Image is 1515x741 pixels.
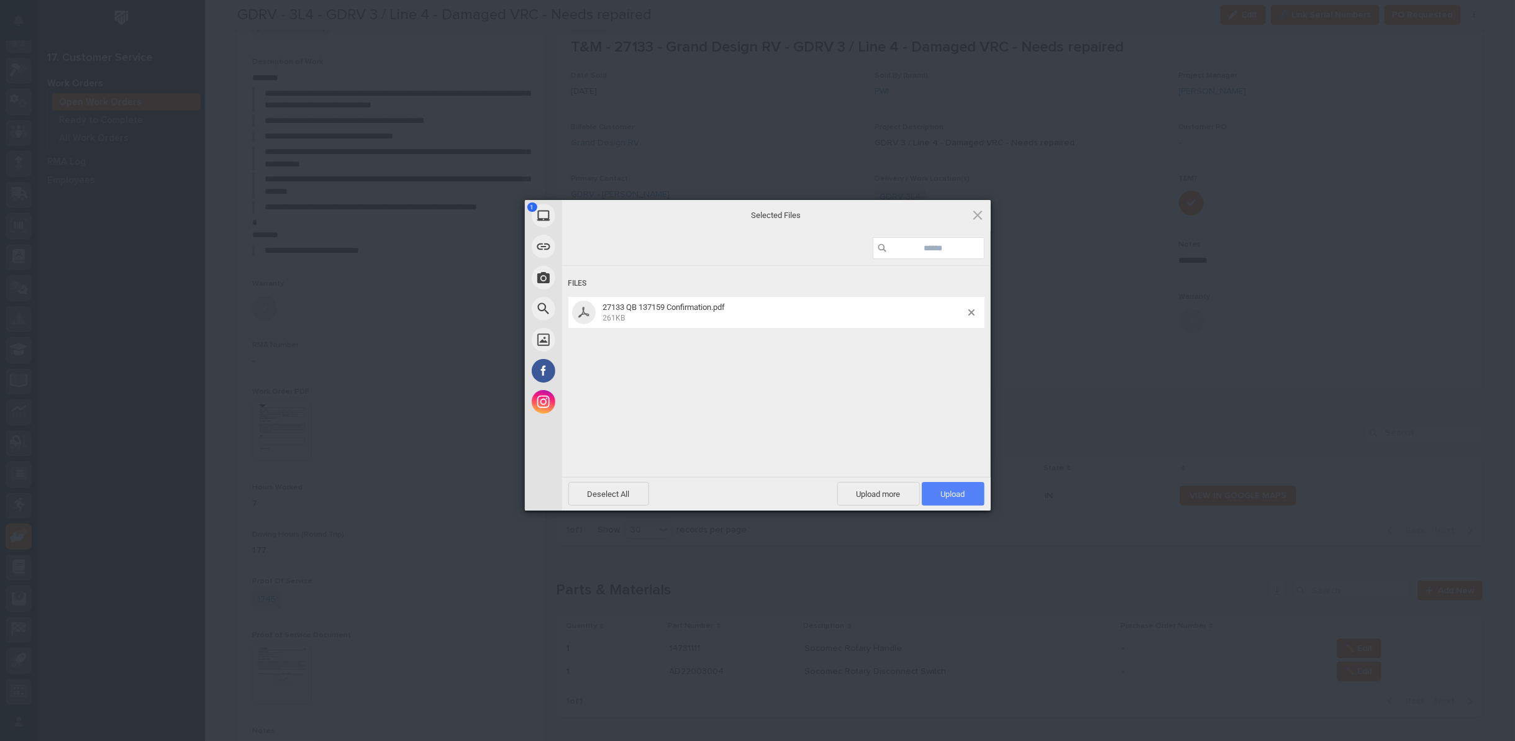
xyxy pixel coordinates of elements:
[525,293,674,324] div: Web Search
[837,482,920,506] span: Upload more
[525,200,674,231] div: My Device
[525,262,674,293] div: Take Photo
[525,355,674,386] div: Facebook
[941,489,965,499] span: Upload
[603,302,726,312] span: 27133 QB 137159 Confirmation.pdf
[568,482,649,506] span: Deselect All
[603,314,626,322] span: 261KB
[525,231,674,262] div: Link (URL)
[525,324,674,355] div: Unsplash
[525,386,674,417] div: Instagram
[527,202,537,212] span: 1
[599,302,968,323] span: 27133 QB 137159 Confirmation.pdf
[922,482,985,506] span: Upload
[652,209,901,220] span: Selected Files
[971,208,985,222] span: Click here or hit ESC to close picker
[568,272,985,295] div: Files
